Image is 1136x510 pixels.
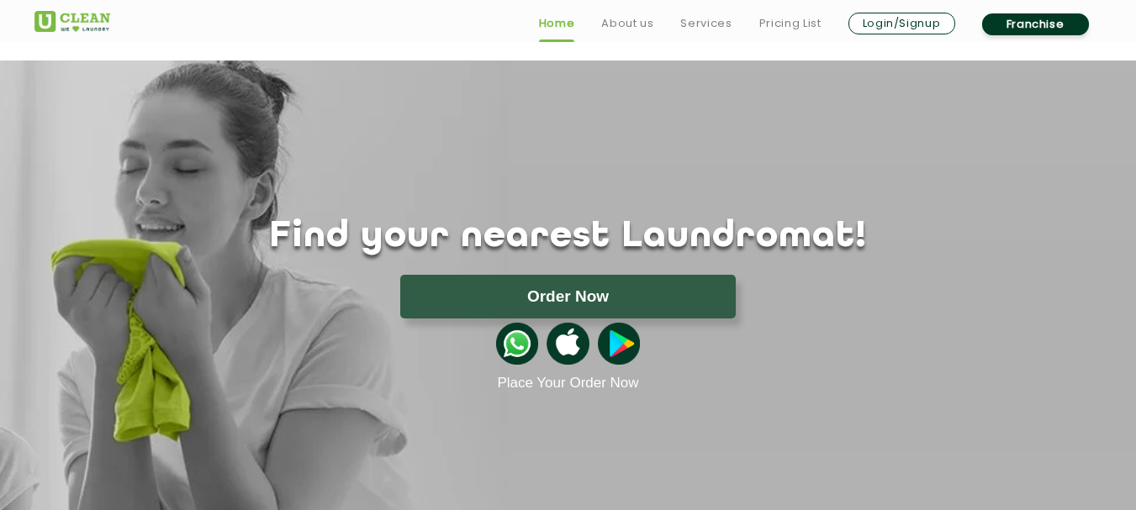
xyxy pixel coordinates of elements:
a: Login/Signup [848,13,955,34]
a: About us [601,13,653,34]
img: UClean Laundry and Dry Cleaning [34,11,110,32]
a: Home [539,13,575,34]
a: Services [680,13,732,34]
a: Place Your Order Now [497,375,638,392]
a: Franchise [982,13,1089,35]
img: apple-icon.png [547,323,589,365]
img: playstoreicon.png [598,323,640,365]
a: Pricing List [759,13,822,34]
h1: Find your nearest Laundromat! [22,216,1115,258]
img: whatsappicon.png [496,323,538,365]
button: Order Now [400,275,736,318]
